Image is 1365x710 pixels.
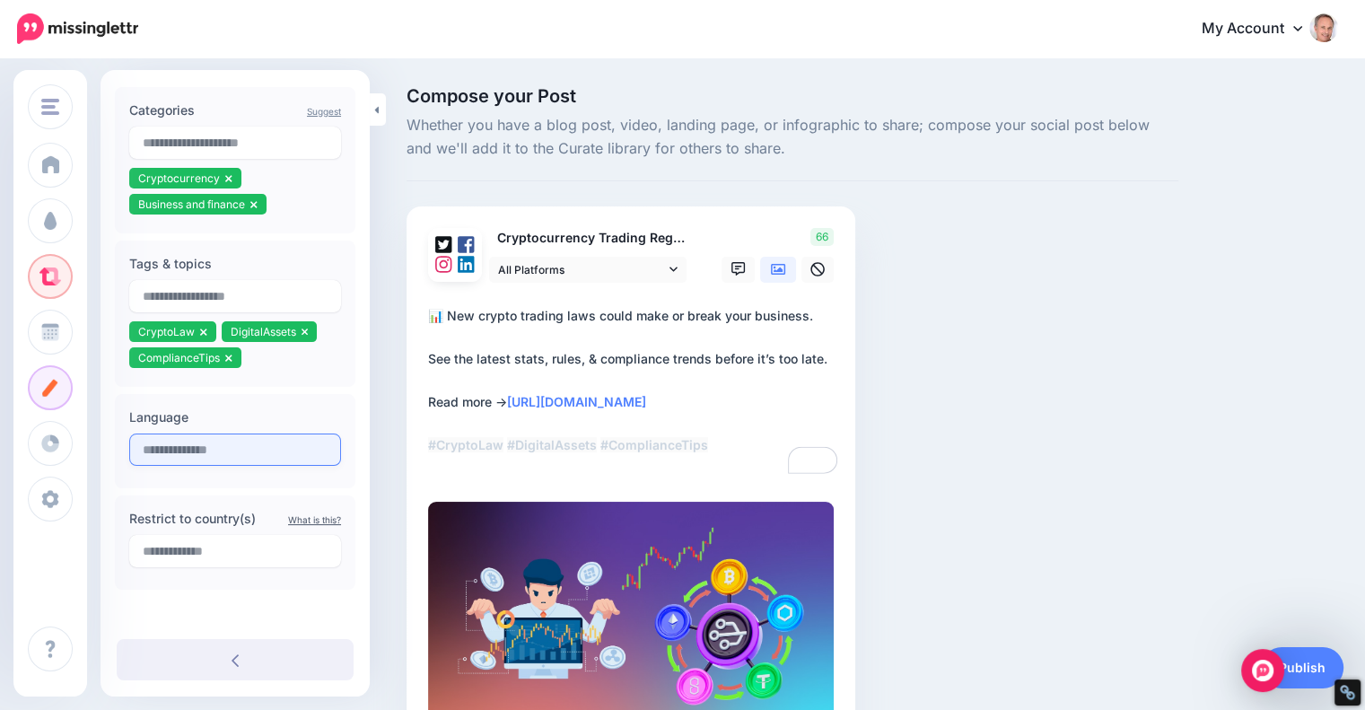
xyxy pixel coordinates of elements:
[1184,7,1338,51] a: My Account
[1241,649,1284,692] div: Open Intercom Messenger
[810,228,834,246] span: 66
[489,257,687,283] a: All Platforms
[489,228,688,249] p: Cryptocurrency Trading Regulations Statistics: What Businesses Must Know
[407,114,1178,161] span: Whether you have a blog post, video, landing page, or infographic to share; compose your social p...
[288,514,341,525] a: What is this?
[1261,647,1343,688] a: Publish
[41,99,59,115] img: menu.png
[231,325,296,338] span: DigitalAssets
[428,305,841,456] div: 📊 New crypto trading laws could make or break your business. See the latest stats, rules, & compl...
[407,87,1178,105] span: Compose your Post
[138,197,245,211] span: Business and finance
[428,305,841,478] textarea: To enrich screen reader interactions, please activate Accessibility in Grammarly extension settings
[129,100,341,121] label: Categories
[1339,684,1356,701] div: Restore Info Box &#10;&#10;NoFollow Info:&#10; META-Robots NoFollow: &#09;true&#10; META-Robots N...
[129,508,341,530] label: Restrict to country(s)
[138,325,195,338] span: CryptoLaw
[17,13,138,44] img: Missinglettr
[129,407,341,428] label: Language
[129,253,341,275] label: Tags & topics
[307,106,341,117] a: Suggest
[138,171,220,185] span: Cryptocurrency
[138,351,220,364] span: ComplianceTips
[498,260,665,279] span: All Platforms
